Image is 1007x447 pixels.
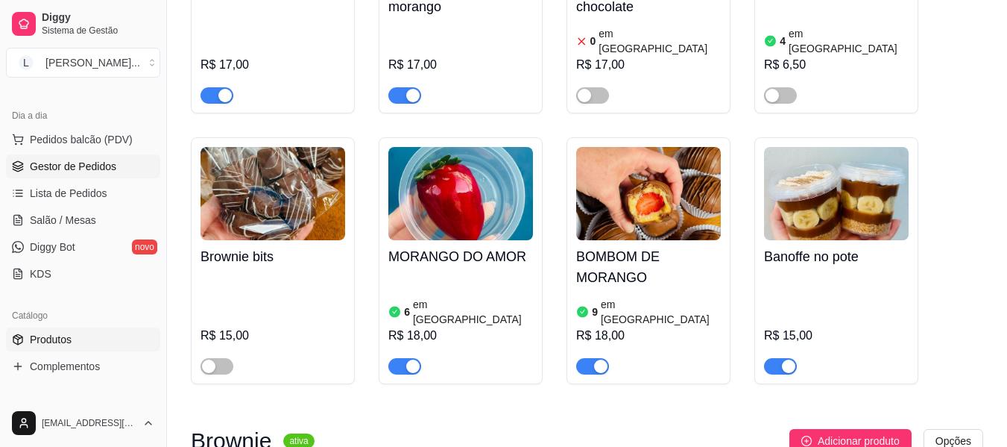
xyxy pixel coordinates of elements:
img: product-image [576,147,721,240]
a: Complementos [6,354,160,378]
span: Pedidos balcão (PDV) [30,132,133,147]
div: Dia a dia [6,104,160,128]
article: 6 [404,304,410,319]
a: Gestor de Pedidos [6,154,160,178]
div: R$ 18,00 [388,327,533,345]
article: em [GEOGRAPHIC_DATA] [413,297,533,327]
div: R$ 18,00 [576,327,721,345]
a: KDS [6,262,160,286]
span: Salão / Mesas [30,213,96,228]
a: Lista de Pedidos [6,181,160,205]
span: Complementos [30,359,100,374]
span: Gestor de Pedidos [30,159,116,174]
article: em [GEOGRAPHIC_DATA] [789,26,909,56]
a: DiggySistema de Gestão [6,6,160,42]
article: em [GEOGRAPHIC_DATA] [601,297,721,327]
div: [PERSON_NAME] ... [45,55,140,70]
span: KDS [30,266,51,281]
a: Produtos [6,328,160,351]
article: 9 [592,304,598,319]
img: product-image [764,147,909,240]
span: Lista de Pedidos [30,186,107,201]
img: product-image [201,147,345,240]
article: 0 [590,34,596,49]
article: 4 [780,34,786,49]
img: product-image [388,147,533,240]
div: R$ 17,00 [388,56,533,74]
span: Diggy Bot [30,240,75,254]
a: Diggy Botnovo [6,235,160,259]
div: R$ 15,00 [201,327,345,345]
button: Select a team [6,48,160,78]
button: [EMAIL_ADDRESS][DOMAIN_NAME] [6,405,160,441]
h4: Brownie bits [201,246,345,267]
span: L [19,55,34,70]
h4: BOMBOM DE MORANGO [576,246,721,288]
button: Pedidos balcão (PDV) [6,128,160,151]
span: plus-circle [801,436,812,446]
span: Diggy [42,11,154,25]
div: R$ 17,00 [201,56,345,74]
h4: Banoffe no pote [764,246,909,267]
article: em [GEOGRAPHIC_DATA] [599,26,721,56]
div: Catálogo [6,304,160,328]
div: R$ 15,00 [764,327,909,345]
span: Sistema de Gestão [42,25,154,37]
span: [EMAIL_ADDRESS][DOMAIN_NAME] [42,417,136,429]
div: R$ 17,00 [576,56,721,74]
span: Produtos [30,332,72,347]
div: R$ 6,50 [764,56,909,74]
a: Salão / Mesas [6,208,160,232]
h4: MORANGO DO AMOR [388,246,533,267]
